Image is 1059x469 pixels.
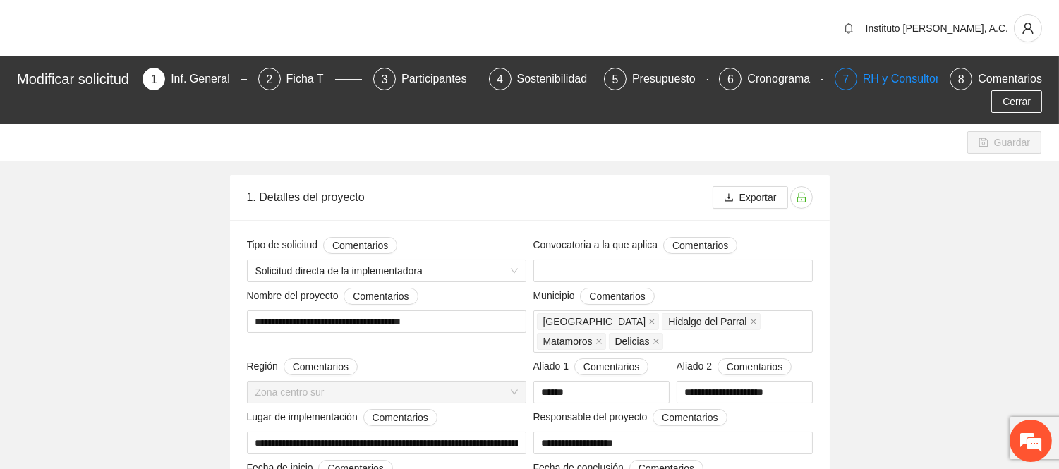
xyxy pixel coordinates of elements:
div: RH y Consultores [863,68,962,90]
span: Estamos en línea. [82,154,195,296]
button: Aliado 1 [574,358,648,375]
span: Tipo de solicitud [247,237,398,254]
div: 7RH y Consultores [835,68,938,90]
span: Hidalgo del Parral [662,313,760,330]
span: Aliado 2 [677,358,792,375]
span: Comentarios [589,288,645,304]
button: saveGuardar [967,131,1041,154]
span: Matamoros [543,334,593,349]
span: [GEOGRAPHIC_DATA] [543,314,646,329]
span: bell [838,23,859,34]
div: 3Participantes [373,68,477,90]
span: 7 [842,73,849,85]
span: 6 [727,73,734,85]
span: Delicias [615,334,650,349]
div: 1. Detalles del proyecto [247,177,713,217]
button: Nombre del proyecto [344,288,418,305]
span: close [653,338,660,345]
div: Participantes [401,68,478,90]
button: downloadExportar [713,186,788,209]
span: Comentarios [672,238,728,253]
button: Aliado 2 [718,358,792,375]
span: Comentarios [662,410,718,425]
div: 1Inf. General [143,68,246,90]
div: 8Comentarios [950,68,1042,90]
span: Comentarios [332,238,388,253]
span: Instituto [PERSON_NAME], A.C. [866,23,1008,34]
span: Aliado 1 [533,358,649,375]
span: Cerrar [1003,94,1031,109]
span: Comentarios [373,410,428,425]
span: Nombre del proyecto [247,288,418,305]
div: Presupuesto [632,68,707,90]
button: Responsable del proyecto [653,409,727,426]
div: Minimizar ventana de chat en vivo [231,7,265,41]
span: Hidalgo del Parral [668,314,746,329]
span: Zona centro sur [255,382,518,403]
span: Chihuahua [537,313,660,330]
span: 1 [151,73,157,85]
span: Comentarios [583,359,639,374]
button: bell [837,17,860,39]
button: Cerrar [991,90,1042,113]
span: Solicitud directa de la implementadora [255,260,518,281]
div: Modificar solicitud [17,68,134,90]
span: 5 [612,73,619,85]
button: unlock [790,186,813,209]
span: user [1015,22,1041,35]
span: Comentarios [293,359,349,374]
div: 4Sostenibilidad [489,68,593,90]
textarea: Escriba su mensaje y pulse “Intro” [7,316,269,365]
span: Matamoros [537,333,606,350]
div: Inf. General [171,68,241,90]
span: Región [247,358,358,375]
span: Lugar de implementación [247,409,437,426]
button: Convocatoria a la que aplica [663,237,737,254]
button: Lugar de implementación [363,409,437,426]
div: Chatee con nosotros ahora [73,72,237,90]
div: Ficha T [286,68,335,90]
span: 2 [266,73,272,85]
span: Convocatoria a la que aplica [533,237,738,254]
button: user [1014,14,1042,42]
span: Municipio [533,288,655,305]
div: Comentarios [978,68,1042,90]
span: download [724,193,734,204]
button: Región [284,358,358,375]
span: Comentarios [353,288,409,304]
span: 4 [497,73,503,85]
span: Delicias [609,333,663,350]
button: Municipio [580,288,654,305]
span: close [648,318,655,325]
span: 8 [958,73,964,85]
span: 3 [382,73,388,85]
button: Tipo de solicitud [323,237,397,254]
span: Comentarios [727,359,782,374]
div: Cronograma [747,68,821,90]
span: unlock [791,192,812,203]
div: 2Ficha T [258,68,362,90]
div: Sostenibilidad [517,68,599,90]
div: 6Cronograma [719,68,823,90]
span: Exportar [739,190,777,205]
span: Responsable del proyecto [533,409,727,426]
div: 5Presupuesto [604,68,708,90]
span: close [750,318,757,325]
span: close [595,338,603,345]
